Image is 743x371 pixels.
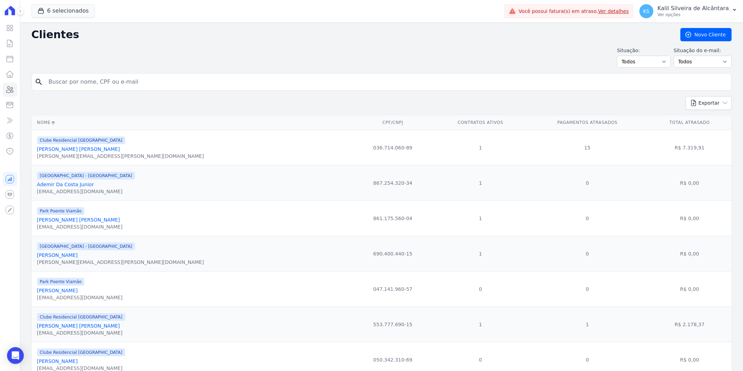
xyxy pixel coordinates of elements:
span: Park Poente Viamão [37,207,85,215]
a: [PERSON_NAME] [PERSON_NAME] [37,217,120,223]
td: 1 [434,307,527,342]
span: Clube Residencial [GEOGRAPHIC_DATA] [37,349,125,356]
a: Ademir Da Costa Junior [37,182,94,187]
button: 6 selecionados [31,4,95,17]
td: 0 [527,271,648,307]
th: Total Atrasado [648,115,732,130]
span: KS [643,9,650,14]
span: [GEOGRAPHIC_DATA] - [GEOGRAPHIC_DATA] [37,172,135,180]
td: 1 [434,201,527,236]
td: 867.254.320-34 [352,165,434,201]
td: R$ 7.319,91 [648,130,732,165]
th: Pagamentos Atrasados [527,115,648,130]
span: Clube Residencial [GEOGRAPHIC_DATA] [37,313,125,321]
div: [EMAIL_ADDRESS][DOMAIN_NAME] [37,223,123,230]
th: Nome [31,115,352,130]
h2: Clientes [31,28,669,41]
p: Ver opções [658,12,729,17]
div: [EMAIL_ADDRESS][DOMAIN_NAME] [37,329,125,336]
th: Contratos Ativos [434,115,527,130]
a: [PERSON_NAME] [37,358,78,364]
td: R$ 0,00 [648,271,732,307]
td: 1 [434,130,527,165]
th: CPF/CNPJ [352,115,434,130]
td: 553.777.690-15 [352,307,434,342]
button: KS Kalil Silveira de Alcântara Ver opções [634,1,743,21]
td: 861.175.560-04 [352,201,434,236]
a: Ver detalhes [598,8,629,14]
td: R$ 0,00 [648,236,732,271]
td: 1 [434,165,527,201]
label: Situação do e-mail: [674,47,732,54]
td: 0 [527,201,648,236]
a: [PERSON_NAME] [PERSON_NAME] [37,146,120,152]
a: [PERSON_NAME] [37,252,78,258]
div: [PERSON_NAME][EMAIL_ADDRESS][PERSON_NAME][DOMAIN_NAME] [37,153,204,160]
span: Clube Residencial [GEOGRAPHIC_DATA] [37,136,125,144]
td: 0 [527,165,648,201]
i: search [35,78,43,86]
td: R$ 0,00 [648,201,732,236]
span: [GEOGRAPHIC_DATA] - [GEOGRAPHIC_DATA] [37,243,135,250]
td: 0 [527,236,648,271]
span: Você possui fatura(s) em atraso. [519,8,629,15]
div: Open Intercom Messenger [7,347,24,364]
span: Park Poente Viamão [37,278,85,286]
a: [PERSON_NAME] [PERSON_NAME] [37,323,120,329]
td: 1 [434,236,527,271]
div: [EMAIL_ADDRESS][DOMAIN_NAME] [37,294,123,301]
a: [PERSON_NAME] [37,288,78,293]
a: Novo Cliente [680,28,732,41]
td: R$ 2.178,37 [648,307,732,342]
button: Exportar [686,96,732,110]
td: 1 [527,307,648,342]
td: 690.400.440-15 [352,236,434,271]
label: Situação: [617,47,671,54]
td: 0 [434,271,527,307]
td: 15 [527,130,648,165]
div: [EMAIL_ADDRESS][DOMAIN_NAME] [37,188,135,195]
p: Kalil Silveira de Alcântara [658,5,729,12]
td: R$ 0,00 [648,165,732,201]
td: 047.141.960-57 [352,271,434,307]
div: [PERSON_NAME][EMAIL_ADDRESS][PERSON_NAME][DOMAIN_NAME] [37,259,204,266]
td: 036.714.060-89 [352,130,434,165]
input: Buscar por nome, CPF ou e-mail [44,75,729,89]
